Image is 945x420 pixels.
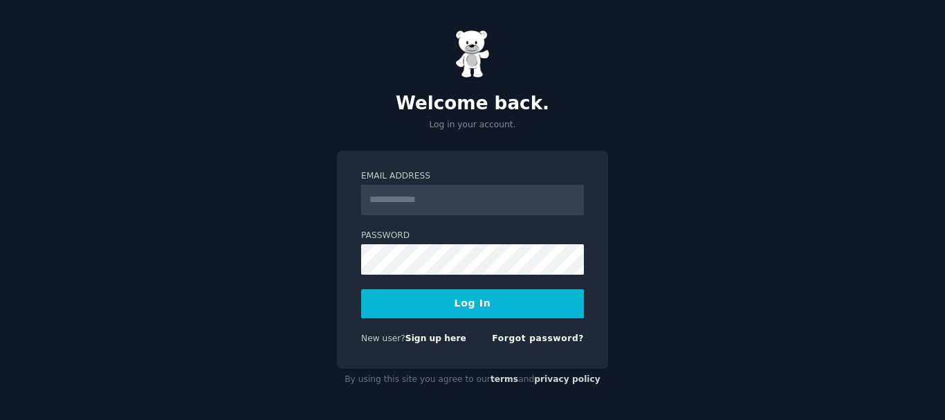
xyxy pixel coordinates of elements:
[361,170,584,183] label: Email Address
[534,374,600,384] a: privacy policy
[337,369,608,391] div: By using this site you agree to our and
[337,93,608,115] h2: Welcome back.
[405,334,466,343] a: Sign up here
[361,334,405,343] span: New user?
[337,119,608,131] p: Log in your account.
[361,289,584,318] button: Log In
[492,334,584,343] a: Forgot password?
[361,230,584,242] label: Password
[455,30,490,78] img: Gummy Bear
[490,374,518,384] a: terms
